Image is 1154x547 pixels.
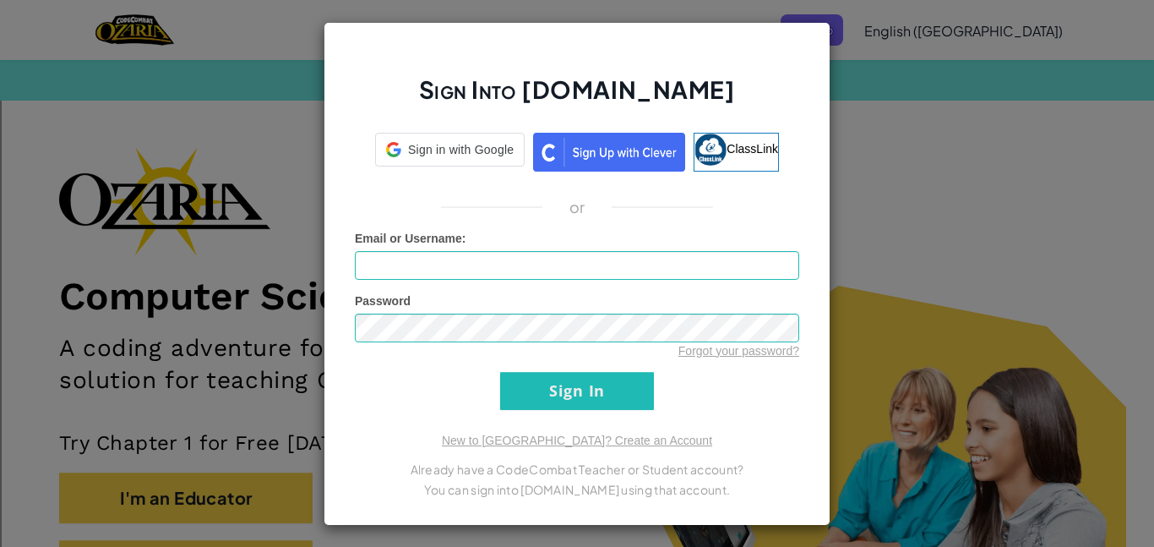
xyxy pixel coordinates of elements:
span: Password [355,294,411,308]
div: Sign in with Google [375,133,525,167]
a: Forgot your password? [678,344,799,358]
div: Move To ... [7,37,1147,52]
img: clever_sso_button@2x.png [533,133,685,172]
a: Sign in with Google [375,133,525,172]
p: You can sign into [DOMAIN_NAME] using that account. [355,479,799,500]
div: Move To ... [7,113,1147,129]
p: Already have a CodeCombat Teacher or Student account? [355,459,799,479]
img: classlink-logo-small.png [694,134,727,166]
div: Sort New > Old [7,22,1147,37]
a: New to [GEOGRAPHIC_DATA]? Create an Account [442,434,712,447]
h2: Sign Into [DOMAIN_NAME] [355,74,799,123]
span: Email or Username [355,232,462,245]
span: Sign in with Google [408,141,514,158]
div: Sort A > Z [7,7,1147,22]
p: or [569,197,585,217]
input: Sign In [500,372,654,410]
div: Rename [7,98,1147,113]
span: ClassLink [727,141,778,155]
div: Delete [7,52,1147,68]
div: Options [7,68,1147,83]
label: : [355,230,466,247]
div: Sign out [7,83,1147,98]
